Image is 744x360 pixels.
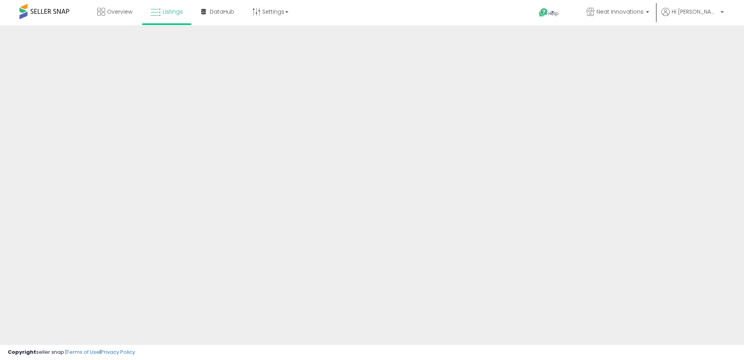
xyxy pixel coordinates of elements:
[8,348,36,356] strong: Copyright
[533,2,574,25] a: Help
[672,8,718,16] span: Hi [PERSON_NAME]
[597,8,644,16] span: Neat Innovations
[539,8,548,18] i: Get Help
[662,8,724,25] a: Hi [PERSON_NAME]
[548,10,559,17] span: Help
[101,348,135,356] a: Privacy Policy
[163,8,183,16] span: Listings
[107,8,132,16] span: Overview
[210,8,234,16] span: DataHub
[67,348,100,356] a: Terms of Use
